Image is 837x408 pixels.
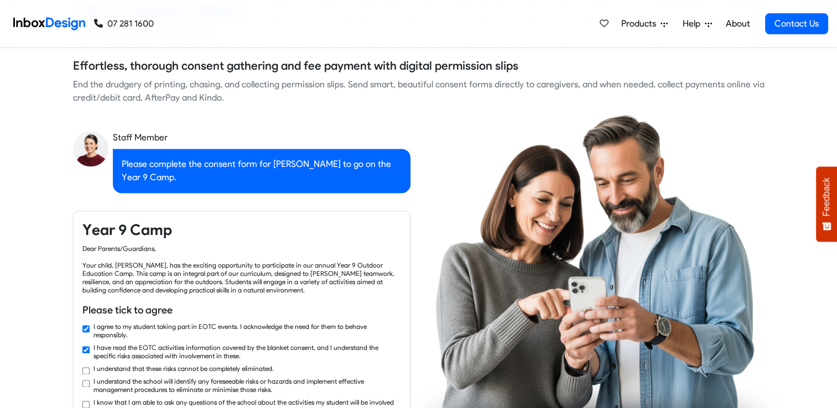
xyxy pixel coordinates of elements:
[683,17,705,30] span: Help
[822,177,831,216] span: Feedback
[82,244,401,294] div: Dear Parents/Guardians, Your child, [PERSON_NAME], has the exciting opportunity to participate in...
[113,149,410,193] div: Please complete the consent form for [PERSON_NAME] to go on the Year 9 Camp.
[722,13,753,35] a: About
[82,220,401,240] h4: Year 9 Camp
[94,17,154,30] a: 07 281 1600
[73,131,108,166] img: staff_avatar.png
[678,13,716,35] a: Help
[93,364,274,373] label: I understand that these risks cannot be completely eliminated.
[765,13,828,34] a: Contact Us
[93,343,401,360] label: I have read the EOTC activities information covered by the blanket consent, and I understand the ...
[113,131,410,144] div: Staff Member
[93,322,401,339] label: I agree to my student taking part in EOTC events. I acknowledge the need for them to behave respo...
[73,57,518,74] h5: Effortless, thorough consent gathering and fee payment with digital permission slips
[73,78,765,104] div: End the drudgery of printing, chasing, and collecting permission slips. Send smart, beautiful con...
[816,166,837,242] button: Feedback - Show survey
[82,303,401,317] h6: Please tick to agree
[621,17,661,30] span: Products
[617,13,672,35] a: Products
[93,377,401,394] label: I understand the school will identify any foreseeable risks or hazards and implement effective ma...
